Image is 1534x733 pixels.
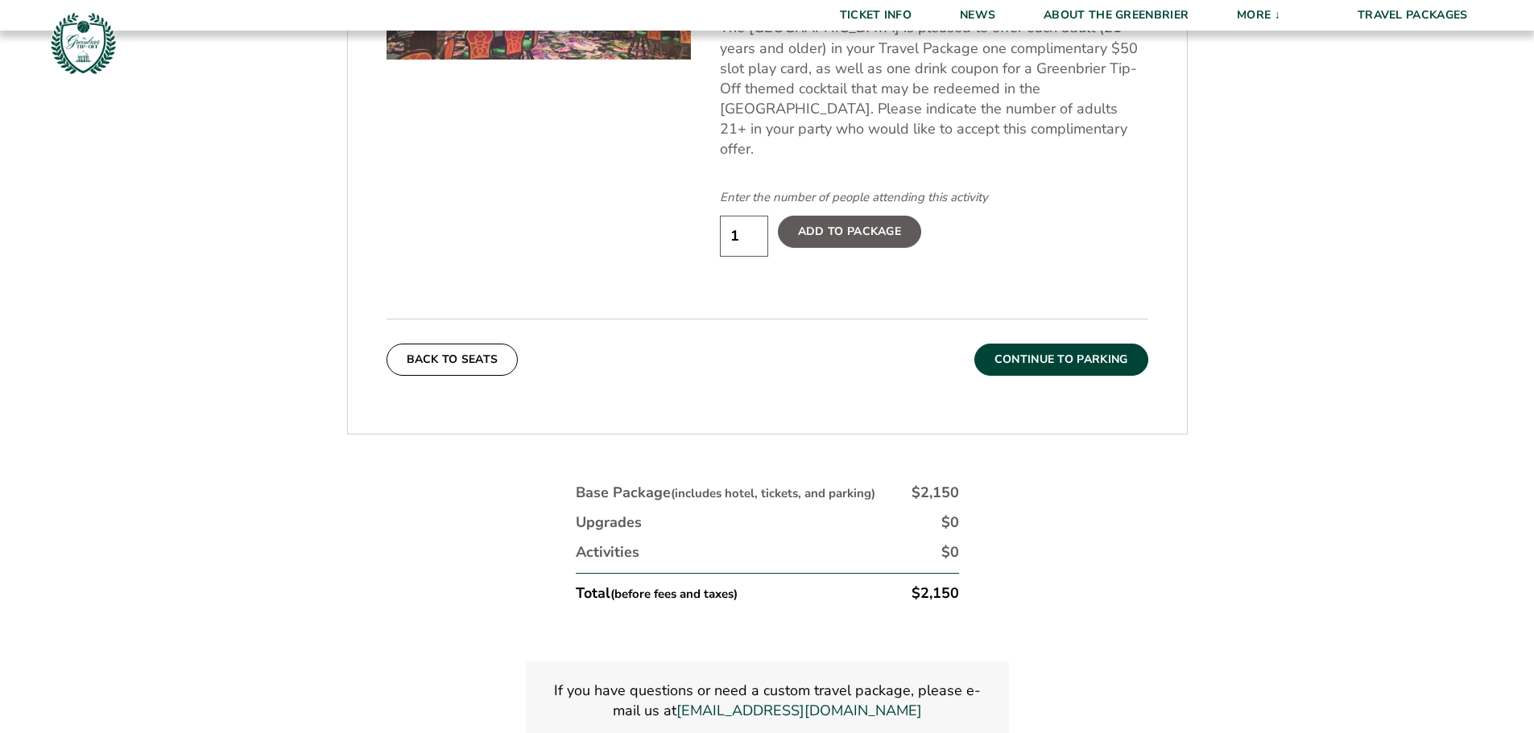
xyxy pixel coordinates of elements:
div: $0 [941,542,959,562]
p: The [GEOGRAPHIC_DATA] is pleased to offer each adult (21 years and older) in your Travel Package ... [720,18,1148,159]
p: If you have questions or need a custom travel package, please e-mail us at [545,681,990,721]
div: $2,150 [912,483,959,503]
label: Add To Package [778,216,921,248]
div: Upgrades [576,513,642,533]
div: Enter the number of people attending this activity [720,189,1148,206]
small: (before fees and taxes) [610,586,738,602]
div: Activities [576,542,639,562]
div: Total [576,583,738,603]
div: $0 [941,513,959,533]
small: (includes hotel, tickets, and parking) [671,485,875,501]
a: Link greenbriertipoff@intersport.global [676,701,922,721]
button: Back To Seats [387,344,519,376]
img: Greenbrier Tip-Off [48,8,118,78]
div: $2,150 [912,583,959,603]
div: Base Package [576,483,875,503]
button: Continue To Parking [974,344,1148,376]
